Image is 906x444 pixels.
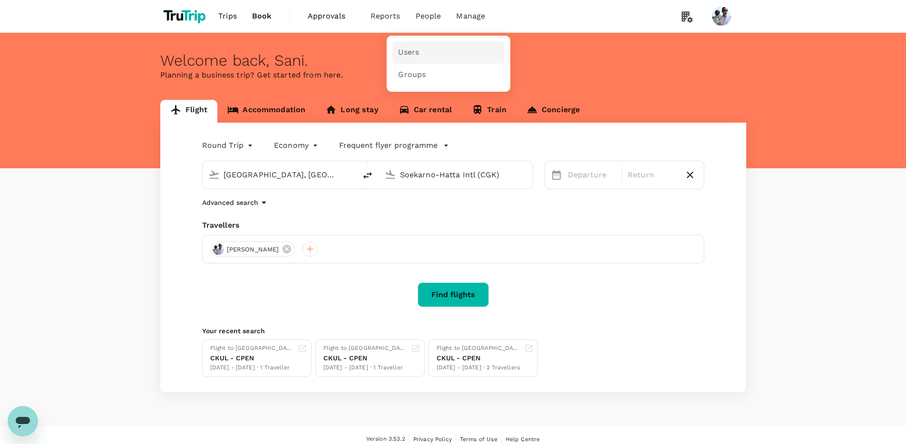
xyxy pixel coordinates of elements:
span: Trips [218,10,237,22]
img: TruTrip logo [160,6,211,27]
button: Open [350,174,351,175]
div: [DATE] - [DATE] · 1 Traveller [323,363,407,373]
input: Going to [400,167,513,182]
a: Accommodation [217,100,315,123]
div: [DATE] - [DATE] · 2 Travellers [437,363,520,373]
div: Flight to [GEOGRAPHIC_DATA] [437,344,520,353]
div: Welcome back , Sani . [160,52,746,69]
span: Approvals [308,10,355,22]
div: [DATE] - [DATE] · 1 Traveller [210,363,294,373]
div: Flight to [GEOGRAPHIC_DATA] [323,344,407,353]
button: delete [356,164,379,187]
span: Terms of Use [460,436,497,443]
span: Reports [370,10,400,22]
div: CKUL - CPEN [437,353,520,363]
a: Concierge [516,100,590,123]
input: Depart from [224,167,336,182]
span: Manage [456,10,485,22]
button: Find flights [418,282,489,307]
button: Open [526,174,528,175]
div: CKUL - CPEN [323,353,407,363]
img: avatar-6695f0dd85a4d.png [213,243,224,255]
div: Travellers [202,220,704,231]
iframe: Button to launch messaging window [8,406,38,436]
span: People [416,10,441,22]
span: Version 3.53.2 [366,434,405,444]
img: Sani Gouw [712,7,731,26]
p: Advanced search [202,198,258,207]
div: Economy [274,138,320,153]
a: Users [392,41,505,64]
p: Your recent search [202,326,704,336]
a: Long stay [315,100,388,123]
button: Frequent flyer programme [339,140,449,151]
span: Privacy Policy [413,436,452,443]
a: Car rental [389,100,462,123]
p: Return [628,169,676,181]
p: Departure [568,169,616,181]
a: Flight [160,100,218,123]
a: Groups [392,64,505,86]
p: Frequent flyer programme [339,140,438,151]
p: Planning a business trip? Get started from here. [160,69,746,81]
div: [PERSON_NAME] [210,241,295,257]
span: Groups [398,69,426,80]
span: [PERSON_NAME] [221,245,285,254]
button: Advanced search [202,197,270,208]
div: Round Trip [202,138,255,153]
div: Flight to [GEOGRAPHIC_DATA] [210,344,294,353]
div: CKUL - CPEN [210,353,294,363]
span: Users [398,47,419,58]
span: Help Centre [506,436,540,443]
a: Train [462,100,516,123]
span: Book [252,10,272,22]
